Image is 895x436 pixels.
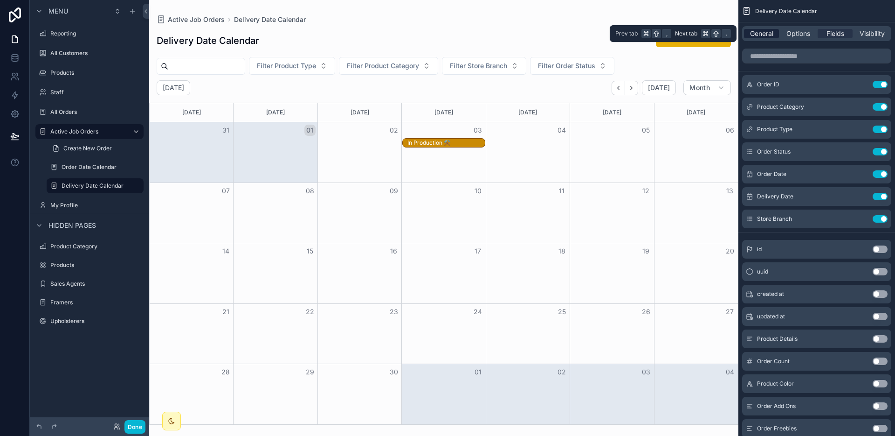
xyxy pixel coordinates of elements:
[35,295,144,310] a: Framers
[757,81,779,88] span: Order ID
[50,128,125,135] label: Active Job Orders
[388,306,399,317] button: 23
[615,30,638,37] span: Prev tab
[538,61,595,70] span: Filter Order Status
[220,185,231,197] button: 07
[50,261,142,269] label: Products
[530,57,614,75] button: Select Button
[640,246,652,257] button: 19
[388,185,399,197] button: 09
[757,268,768,275] span: uuid
[50,202,142,209] label: My Profile
[407,139,485,147] div: In Production ⚒️
[556,125,567,136] button: 04
[388,366,399,378] button: 30
[663,30,670,37] span: ,
[157,15,225,24] a: Active Job Orders
[472,125,483,136] button: 03
[757,335,798,343] span: Product Details
[640,185,652,197] button: 12
[35,198,144,213] a: My Profile
[304,246,316,257] button: 15
[168,15,225,24] span: Active Job Orders
[63,145,112,152] span: Create New Order
[472,246,483,257] button: 17
[656,103,737,122] div: [DATE]
[786,29,810,38] span: Options
[48,7,68,16] span: Menu
[304,366,316,378] button: 29
[50,69,142,77] label: Products
[640,125,652,136] button: 05
[220,306,231,317] button: 21
[724,125,736,136] button: 06
[648,84,670,92] span: [DATE]
[723,30,730,37] span: .
[403,103,484,122] div: [DATE]
[757,380,794,387] span: Product Color
[757,126,792,133] span: Product Type
[35,124,144,139] a: Active Job Orders
[50,243,142,250] label: Product Category
[556,185,567,197] button: 11
[724,306,736,317] button: 27
[724,366,736,378] button: 04
[675,30,697,37] span: Next tab
[151,103,232,122] div: [DATE]
[220,246,231,257] button: 14
[860,29,885,38] span: Visibility
[347,61,419,70] span: Filter Product Category
[625,81,638,95] button: Next
[50,317,142,325] label: Upholsterers
[47,178,144,193] a: Delivery Date Calendar
[234,15,306,24] a: Delivery Date Calendar
[304,185,316,197] button: 08
[689,84,710,92] span: Month
[220,125,231,136] button: 31
[757,358,790,365] span: Order Count
[472,306,483,317] button: 24
[35,26,144,41] a: Reporting
[683,80,731,95] button: Month
[220,366,231,378] button: 28
[35,46,144,61] a: All Customers
[757,215,792,223] span: Store Branch
[35,276,144,291] a: Sales Agents
[556,306,567,317] button: 25
[304,125,316,136] button: 01
[50,49,142,57] label: All Customers
[407,139,485,147] div: In Production ⚒️
[50,89,142,96] label: Staff
[35,85,144,100] a: Staff
[35,258,144,273] a: Products
[556,366,567,378] button: 02
[35,314,144,329] a: Upholsterers
[35,239,144,254] a: Product Category
[47,160,144,175] a: Order Date Calendar
[50,280,142,288] label: Sales Agents
[556,246,567,257] button: 18
[249,57,335,75] button: Select Button
[124,420,145,434] button: Done
[826,29,844,38] span: Fields
[472,185,483,197] button: 10
[472,366,483,378] button: 01
[388,246,399,257] button: 16
[724,246,736,257] button: 20
[571,103,652,122] div: [DATE]
[640,366,652,378] button: 03
[755,7,817,15] span: Delivery Date Calendar
[257,61,316,70] span: Filter Product Type
[757,402,796,410] span: Order Add Ons
[35,105,144,120] a: All Orders
[50,299,142,306] label: Framers
[48,221,96,230] span: Hidden pages
[757,170,786,178] span: Order Date
[724,185,736,197] button: 13
[50,30,142,37] label: Reporting
[642,80,676,95] button: [DATE]
[163,83,184,92] h2: [DATE]
[47,141,144,156] a: Create New Order
[757,103,804,111] span: Product Category
[235,103,316,122] div: [DATE]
